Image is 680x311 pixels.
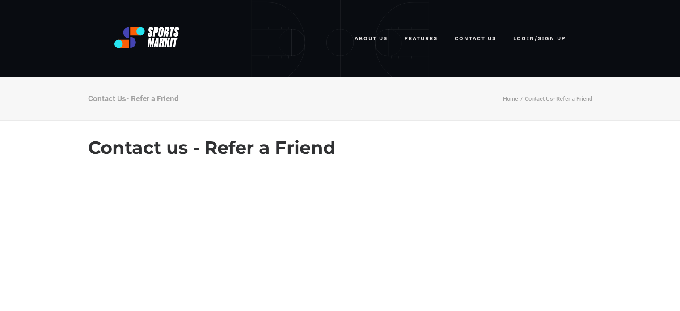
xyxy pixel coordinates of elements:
li: Contact Us- Refer a Friend [518,94,592,104]
img: logo [114,27,180,48]
a: ABOUT US [355,29,388,48]
span: Contact us - Refer a Friend [88,137,336,158]
div: Contact Us- Refer a Friend [88,94,179,103]
a: LOGIN/SIGN UP [513,29,566,48]
a: FEATURES [405,29,438,48]
a: Contact Us [455,29,496,48]
a: Home [503,95,518,102]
